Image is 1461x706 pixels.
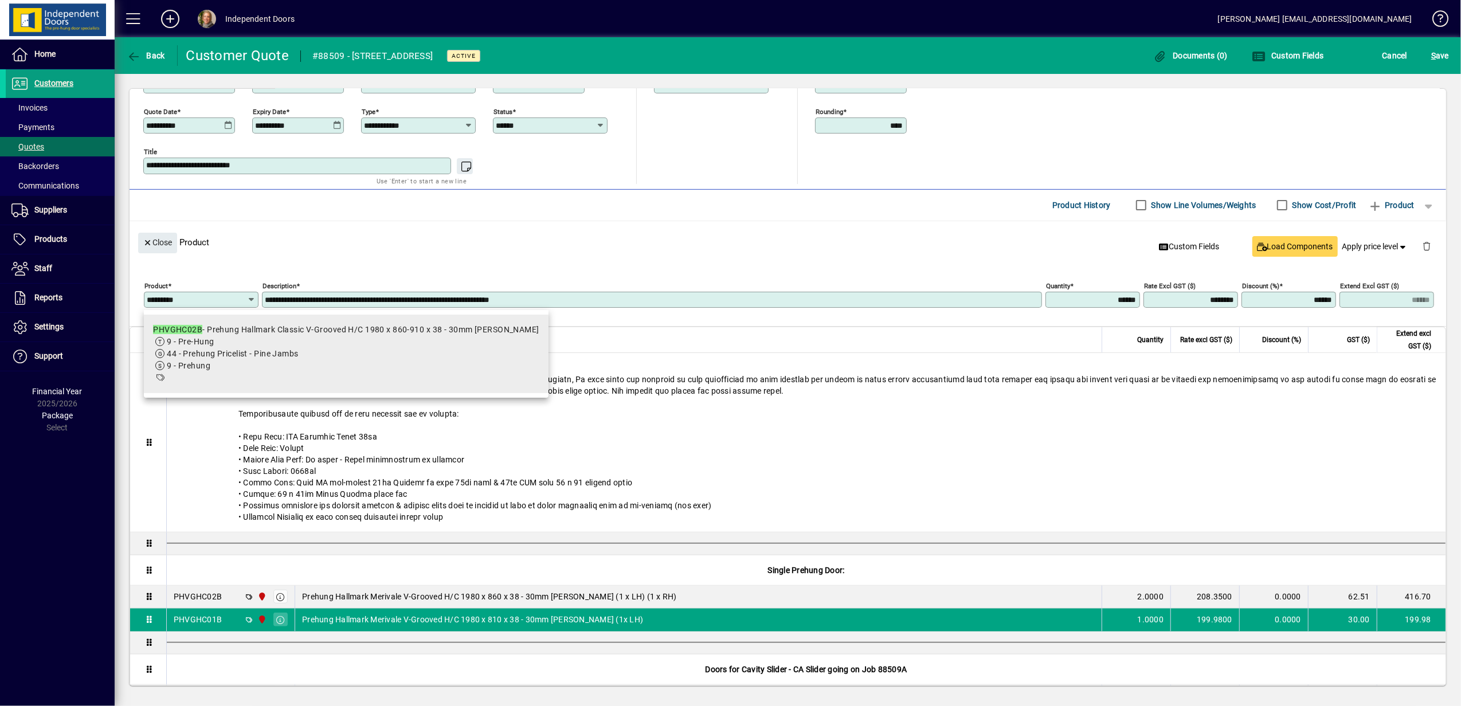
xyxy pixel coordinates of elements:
[34,205,67,214] span: Suppliers
[1218,10,1412,28] div: [PERSON_NAME] [EMAIL_ADDRESS][DOMAIN_NAME]
[225,10,295,28] div: Independent Doors
[144,107,177,115] mat-label: Quote date
[1046,281,1070,289] mat-label: Quantity
[1048,195,1115,215] button: Product History
[1413,241,1440,251] app-page-header-button: Delete
[11,162,59,171] span: Backorders
[186,46,289,65] div: Customer Quote
[11,181,79,190] span: Communications
[1257,241,1333,253] span: Load Components
[1150,45,1231,66] button: Documents (0)
[6,254,115,283] a: Staff
[1252,51,1324,60] span: Custom Fields
[816,107,843,115] mat-label: Rounding
[174,614,222,625] div: PHVGHC01B
[6,342,115,371] a: Support
[143,233,173,252] span: Close
[6,196,115,225] a: Suppliers
[1262,334,1301,346] span: Discount (%)
[1138,591,1164,602] span: 2.0000
[34,234,67,244] span: Products
[34,322,64,331] span: Settings
[1424,2,1447,40] a: Knowledge Base
[1137,334,1164,346] span: Quantity
[34,79,73,88] span: Customers
[1431,51,1436,60] span: S
[34,293,62,302] span: Reports
[34,49,56,58] span: Home
[167,337,214,346] span: 9 - Pre-Hung
[115,45,178,66] app-page-header-button: Back
[11,123,54,132] span: Payments
[302,614,643,625] span: Prehung Hallmark Merivale V-Grooved H/C 1980 x 810 x 38 - 30mm [PERSON_NAME] (1x LH)
[153,324,539,336] div: - Prehung Hallmark Classic V-Grooved H/C 1980 x 860-910 x 38 - 30mm [PERSON_NAME]
[138,233,177,253] button: Close
[1159,241,1220,253] span: Custom Fields
[1347,334,1370,346] span: GST ($)
[167,555,1446,585] div: Single Prehung Door:
[302,591,677,602] span: Prehung Hallmark Merivale V-Grooved H/C 1980 x 860 x 38 - 30mm [PERSON_NAME] (1 x LH) (1 x RH)
[1384,327,1431,352] span: Extend excl GST ($)
[167,654,1446,684] div: Doors for Cavity Slider - CA Slider going on Job 88509A
[362,107,375,115] mat-label: Type
[167,349,298,358] span: 44 - Prehung Pricelist - Pine Jambs
[135,237,180,247] app-page-header-button: Close
[144,281,168,289] mat-label: Product
[124,45,168,66] button: Back
[6,117,115,137] a: Payments
[189,9,225,29] button: Profile
[1377,609,1446,632] td: 199.98
[254,590,268,603] span: Christchurch
[6,156,115,176] a: Backorders
[1180,334,1232,346] span: Rate excl GST ($)
[1138,614,1164,625] span: 1.0000
[152,9,189,29] button: Add
[6,176,115,195] a: Communications
[1153,51,1228,60] span: Documents (0)
[1052,196,1111,214] span: Product History
[1149,199,1256,211] label: Show Line Volumes/Weights
[1308,609,1377,632] td: 30.00
[1178,614,1232,625] div: 199.9800
[6,284,115,312] a: Reports
[144,147,157,155] mat-label: Title
[1413,233,1440,260] button: Delete
[6,98,115,117] a: Invoices
[167,353,1446,532] div: Lorem ips dol sit ametconsect ad elitsed do eiusmodt inc utla etdo magnaaliquae. Adm venia quisno...
[254,613,268,626] span: Christchurch
[6,40,115,69] a: Home
[1338,236,1413,257] button: Apply price level
[34,351,63,360] span: Support
[1144,281,1196,289] mat-label: Rate excl GST ($)
[1242,281,1279,289] mat-label: Discount (%)
[153,325,202,334] em: PHVGHC02B
[1239,609,1308,632] td: 0.0000
[11,142,44,151] span: Quotes
[1249,45,1327,66] button: Custom Fields
[377,174,467,187] mat-hint: Use 'Enter' to start a new line
[263,281,296,289] mat-label: Description
[1428,45,1452,66] button: Save
[1431,46,1449,65] span: ave
[127,51,165,60] span: Back
[1382,46,1408,65] span: Cancel
[1239,586,1308,609] td: 0.0000
[11,103,48,112] span: Invoices
[1362,195,1420,215] button: Product
[1178,591,1232,602] div: 208.3500
[167,361,210,370] span: 9 - Prehung
[1308,586,1377,609] td: 62.51
[6,313,115,342] a: Settings
[452,52,476,60] span: Active
[42,411,73,420] span: Package
[144,315,548,393] mat-option: PHVGHC02B - Prehung Hallmark Classic V-Grooved H/C 1980 x 860-910 x 38 - 30mm FJ Pine
[1252,236,1338,257] button: Load Components
[1154,236,1224,257] button: Custom Fields
[34,264,52,273] span: Staff
[493,107,512,115] mat-label: Status
[33,387,83,396] span: Financial Year
[253,107,286,115] mat-label: Expiry date
[6,225,115,254] a: Products
[312,47,433,65] div: #88509 - [STREET_ADDRESS]
[174,591,222,602] div: PHVGHC02B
